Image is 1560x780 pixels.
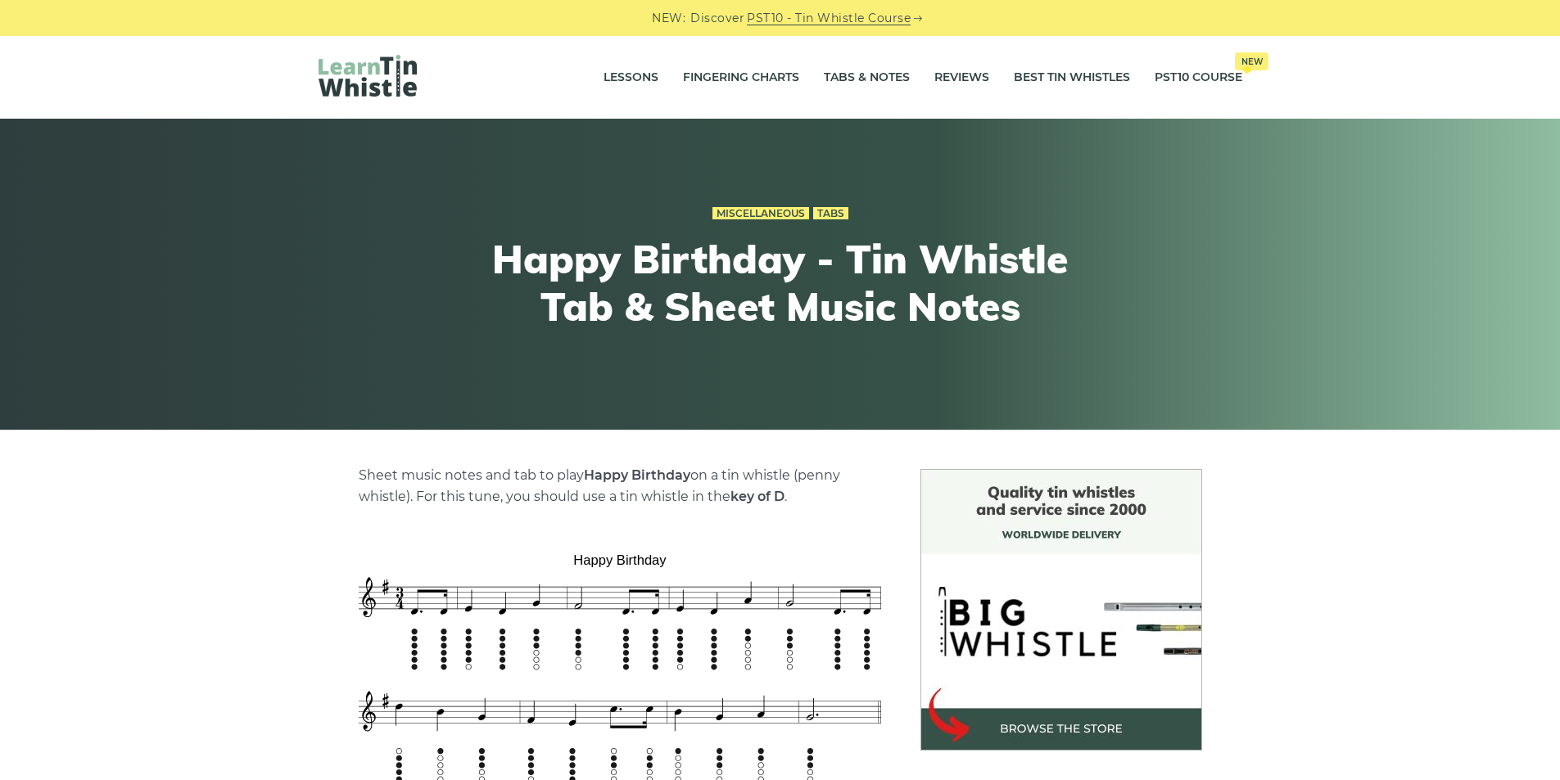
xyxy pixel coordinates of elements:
[824,57,910,98] a: Tabs & Notes
[712,207,809,220] a: Miscellaneous
[683,57,799,98] a: Fingering Charts
[359,465,881,507] p: Sheet music notes and tab to play on a tin whistle (penny whistle). For this tune, you should use...
[934,57,989,98] a: Reviews
[813,207,848,220] a: Tabs
[604,57,658,98] a: Lessons
[1014,57,1130,98] a: Best Tin Whistles
[1155,57,1242,98] a: PST10 CourseNew
[730,489,785,504] strong: key of D
[920,469,1202,751] img: BigWhistle Tin Whistle Store
[319,55,417,97] img: LearnTinWhistle.com
[1235,52,1268,70] span: New
[584,467,690,483] strong: Happy Birthday
[479,236,1082,330] h1: Happy Birthday - Tin Whistle Tab & Sheet Music Notes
